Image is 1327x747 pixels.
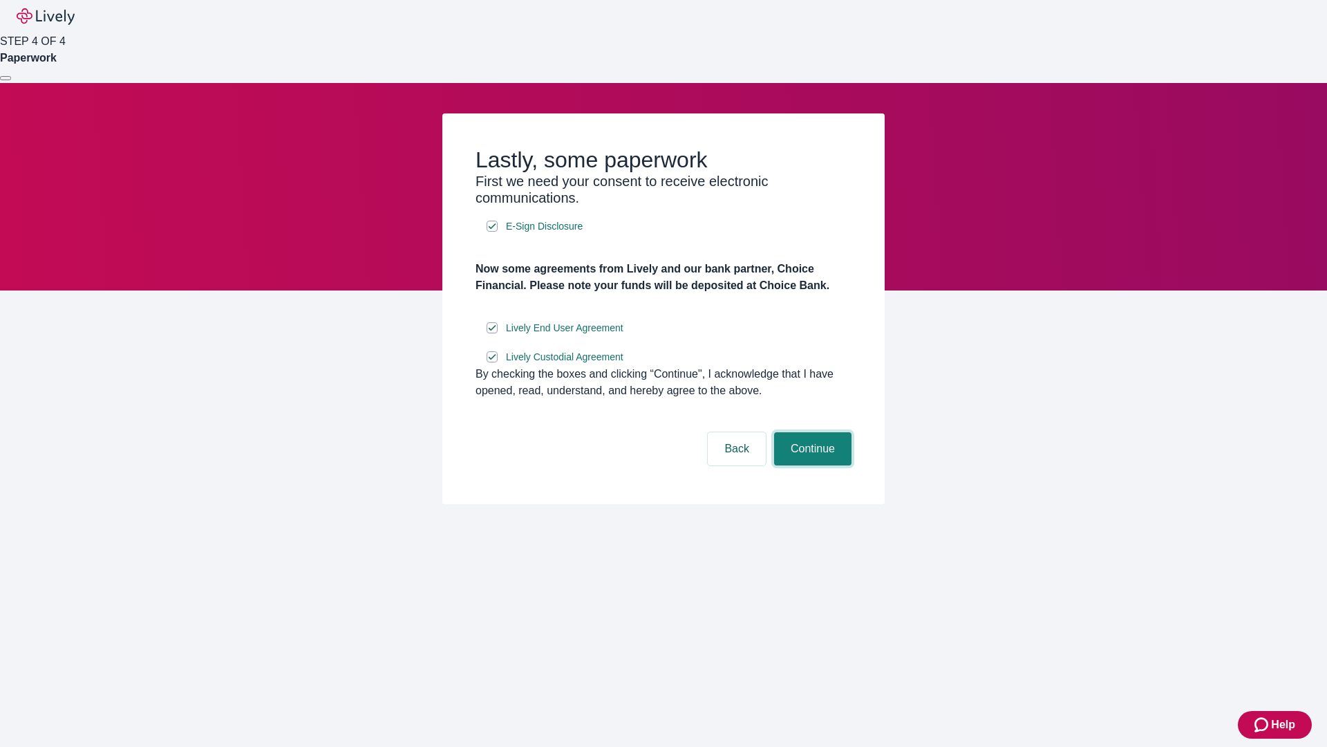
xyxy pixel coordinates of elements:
a: e-sign disclosure document [503,349,626,366]
h2: Lastly, some paperwork [476,147,851,173]
h3: First we need your consent to receive electronic communications. [476,173,851,206]
a: e-sign disclosure document [503,320,626,337]
button: Continue [774,432,851,465]
span: Lively End User Agreement [506,321,623,335]
img: Lively [17,8,75,25]
span: Lively Custodial Agreement [506,350,623,365]
button: Back [708,432,766,465]
h4: Now some agreements from Lively and our bank partner, Choice Financial. Please note your funds wi... [476,261,851,294]
div: By checking the boxes and clicking “Continue", I acknowledge that I have opened, read, understand... [476,366,851,399]
svg: Zendesk support icon [1254,717,1271,733]
button: Zendesk support iconHelp [1238,711,1312,739]
span: E-Sign Disclosure [506,219,583,234]
span: Help [1271,717,1295,733]
a: e-sign disclosure document [503,218,585,235]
